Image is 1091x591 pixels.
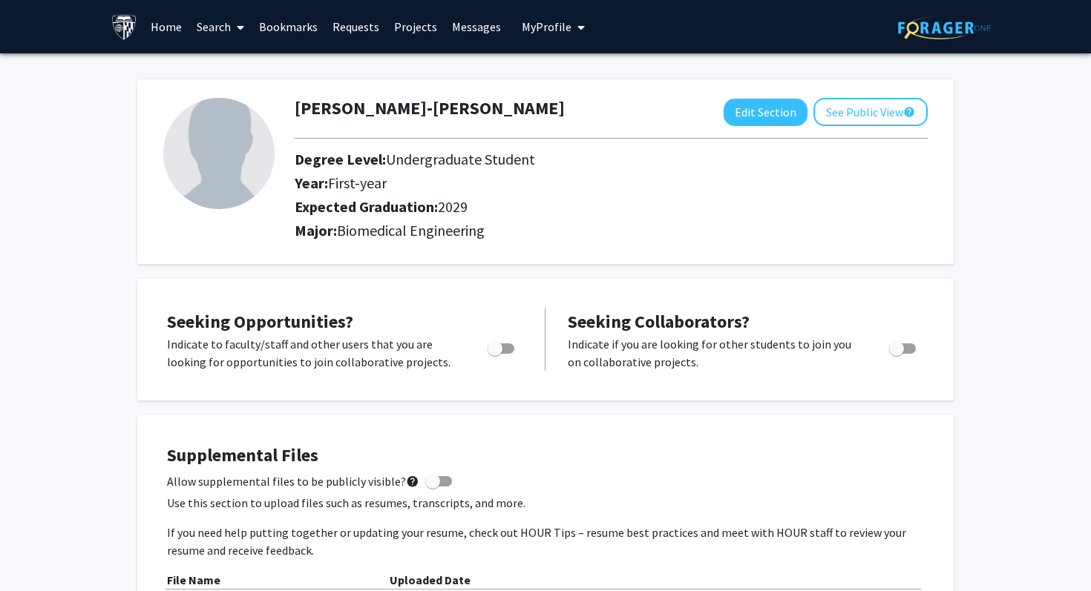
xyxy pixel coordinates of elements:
span: 2029 [438,197,468,216]
p: Use this section to upload files such as resumes, transcripts, and more. [167,494,924,512]
span: Undergraduate Student [386,150,535,168]
h2: Degree Level: [295,151,845,168]
div: Toggle [883,335,924,357]
button: Edit Section [724,99,807,126]
img: Profile Picture [163,98,275,209]
mat-icon: help [406,472,419,490]
a: Projects [387,1,445,53]
span: Biomedical Engineering [337,221,485,240]
span: My Profile [522,19,571,34]
a: Search [189,1,252,53]
iframe: Chat [11,524,63,580]
b: File Name [167,572,220,587]
img: Johns Hopkins University Logo [111,14,137,40]
button: See Public View [813,98,928,126]
h4: Supplemental Files [167,445,924,466]
a: Bookmarks [252,1,325,53]
mat-icon: help [903,103,915,121]
h1: [PERSON_NAME]-[PERSON_NAME] [295,98,565,119]
span: Seeking Collaborators? [568,310,750,333]
h2: Expected Graduation: [295,198,845,216]
img: ForagerOne Logo [898,16,991,39]
div: Toggle [482,335,522,357]
p: Indicate to faculty/staff and other users that you are looking for opportunities to join collabor... [167,335,459,371]
span: Seeking Opportunities? [167,310,353,333]
p: Indicate if you are looking for other students to join you on collaborative projects. [568,335,861,371]
span: Allow supplemental files to be publicly visible? [167,472,419,490]
a: Requests [325,1,387,53]
h2: Year: [295,174,845,192]
a: Home [143,1,189,53]
a: Messages [445,1,508,53]
span: First-year [328,174,387,192]
p: If you need help putting together or updating your resume, check out HOUR Tips – resume best prac... [167,524,924,559]
h2: Major: [295,222,928,240]
b: Uploaded Date [390,572,471,587]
